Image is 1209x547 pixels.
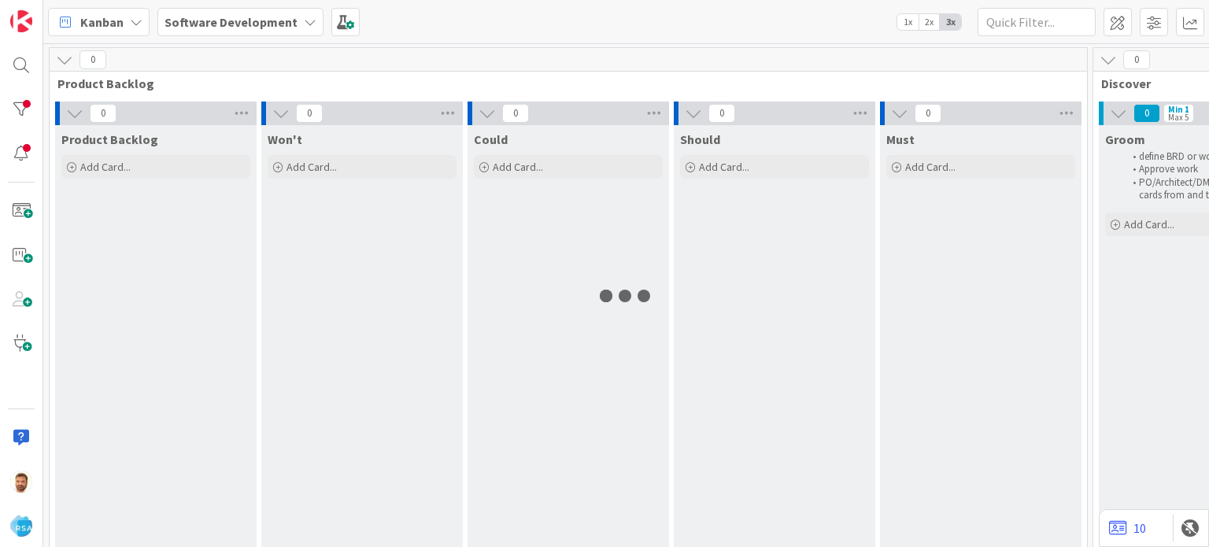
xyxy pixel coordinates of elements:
[79,50,106,69] span: 0
[1124,217,1174,231] span: Add Card...
[978,8,1096,36] input: Quick Filter...
[940,14,961,30] span: 3x
[897,14,919,30] span: 1x
[905,160,956,174] span: Add Card...
[502,104,529,123] span: 0
[80,13,124,31] span: Kanban
[296,104,323,123] span: 0
[708,104,735,123] span: 0
[268,131,302,147] span: Won't
[90,104,116,123] span: 0
[61,131,158,147] span: Product Backlog
[57,76,1067,91] span: Product Backlog
[886,131,915,147] span: Must
[1168,113,1189,121] div: Max 5
[287,160,337,174] span: Add Card...
[474,131,508,147] span: Could
[10,515,32,537] img: avatar
[493,160,543,174] span: Add Card...
[1168,105,1189,113] div: Min 1
[10,471,32,493] img: AS
[165,14,298,30] b: Software Development
[919,14,940,30] span: 2x
[1133,104,1160,123] span: 0
[699,160,749,174] span: Add Card...
[10,10,32,32] img: Visit kanbanzone.com
[915,104,941,123] span: 0
[80,160,131,174] span: Add Card...
[1105,131,1145,147] span: Groom
[1109,519,1146,538] a: 10
[1123,50,1150,69] span: 0
[680,131,720,147] span: Should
